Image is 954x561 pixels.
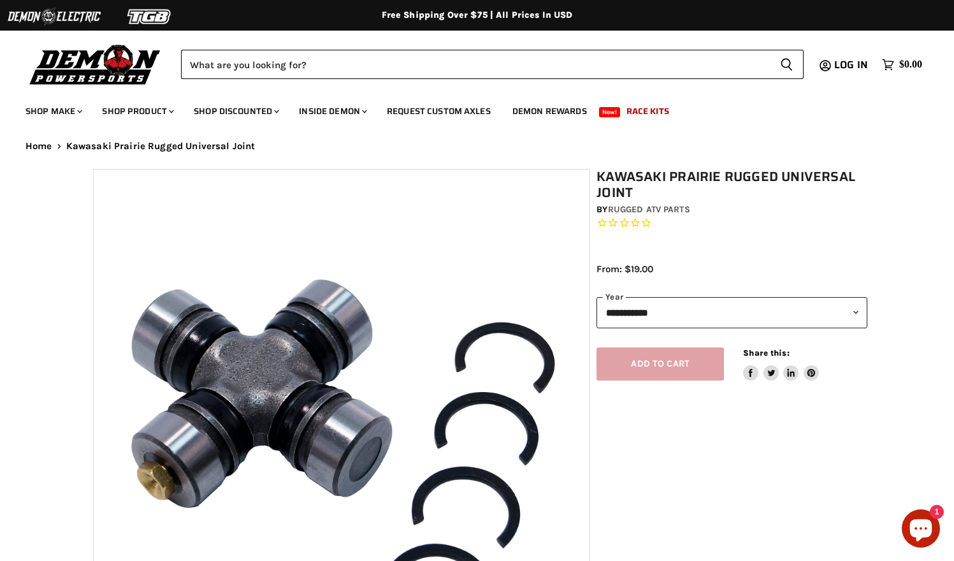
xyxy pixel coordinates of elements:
select: year [596,297,867,328]
span: Kawasaki Prairie Rugged Universal Joint [66,141,256,152]
span: Rated 0.0 out of 5 stars 0 reviews [596,217,867,230]
a: Log in [828,59,876,71]
a: Demon Rewards [503,98,596,124]
img: Demon Powersports [25,41,165,87]
inbox-online-store-chat: Shopify online store chat [898,509,944,551]
span: From: $19.00 [596,263,653,275]
div: by [596,203,867,217]
a: Request Custom Axles [377,98,500,124]
span: New! [599,107,621,117]
h1: Kawasaki Prairie Rugged Universal Joint [596,169,867,201]
span: Share this: [743,348,789,358]
span: Log in [834,57,868,73]
button: Search [770,50,804,79]
a: Race Kits [617,98,679,124]
form: Product [181,50,804,79]
a: Rugged ATV Parts [608,204,690,215]
img: Demon Electric Logo 2 [6,4,102,29]
a: Shop Product [92,98,182,124]
a: Shop Discounted [184,98,287,124]
a: Shop Make [16,98,90,124]
span: $0.00 [899,59,922,71]
a: Inside Demon [289,98,375,124]
img: TGB Logo 2 [102,4,198,29]
a: Home [25,141,52,152]
a: $0.00 [876,55,929,74]
aside: Share this: [743,347,819,381]
ul: Main menu [16,93,919,124]
input: Search [181,50,770,79]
